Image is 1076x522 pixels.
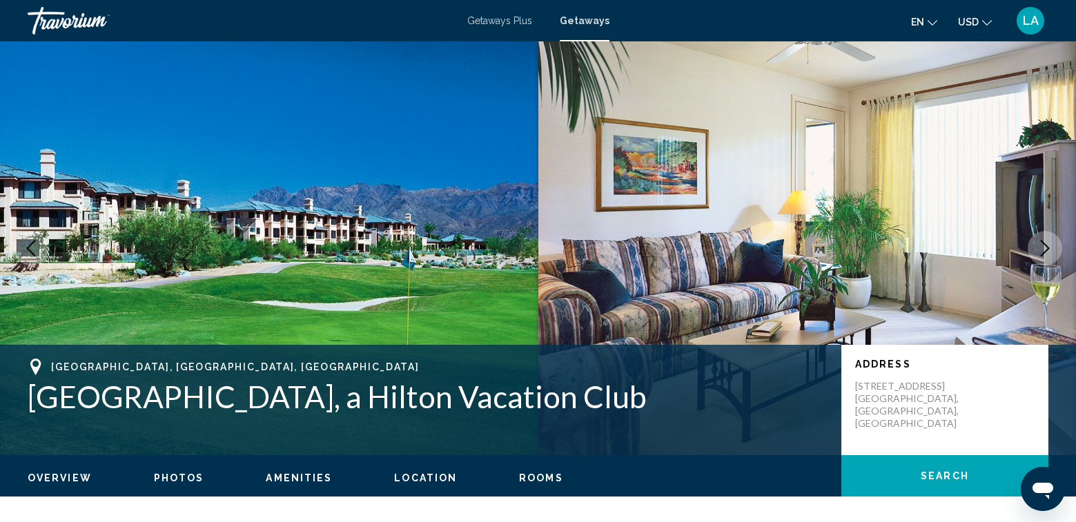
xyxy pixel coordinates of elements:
[394,472,457,484] button: Location
[467,15,532,26] a: Getaways Plus
[921,471,969,482] span: Search
[394,472,457,483] span: Location
[1028,231,1062,265] button: Next image
[1023,14,1039,28] span: LA
[28,7,453,34] a: Travorium
[958,17,979,28] span: USD
[1021,467,1065,511] iframe: Button to launch messaging window
[28,472,92,484] button: Overview
[154,472,204,483] span: Photos
[841,455,1048,496] button: Search
[266,472,332,484] button: Amenities
[28,379,828,414] h1: [GEOGRAPHIC_DATA], a Hilton Vacation Club
[266,472,332,483] span: Amenities
[855,359,1035,370] p: Address
[911,12,937,32] button: Change language
[51,361,419,372] span: [GEOGRAPHIC_DATA], [GEOGRAPHIC_DATA], [GEOGRAPHIC_DATA]
[14,231,48,265] button: Previous image
[958,12,992,32] button: Change currency
[1013,6,1048,35] button: User Menu
[519,472,563,483] span: Rooms
[911,17,924,28] span: en
[28,472,92,483] span: Overview
[154,472,204,484] button: Photos
[855,380,966,430] p: [STREET_ADDRESS] [GEOGRAPHIC_DATA], [GEOGRAPHIC_DATA], [GEOGRAPHIC_DATA]
[560,15,609,26] a: Getaways
[519,472,563,484] button: Rooms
